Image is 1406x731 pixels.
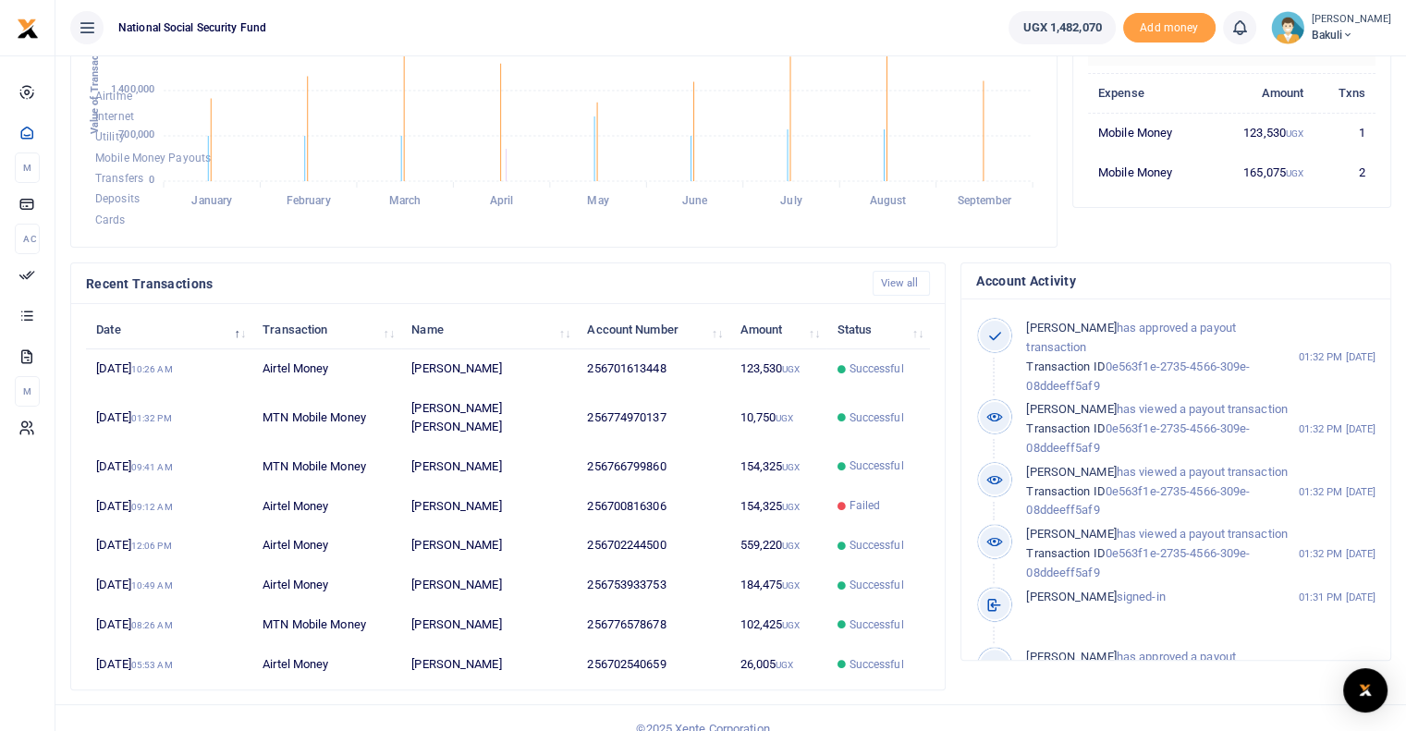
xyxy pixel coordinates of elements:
[958,194,1012,207] tspan: September
[577,605,729,645] td: 256776578678
[1026,400,1288,457] p: has viewed a payout transaction 0e563f1e-2735-4566-309e-08ddeeff5af9
[389,194,422,207] tspan: March
[870,194,907,207] tspan: August
[1001,11,1122,44] li: Wallet ballance
[776,413,793,423] small: UGX
[577,446,729,486] td: 256766799860
[1026,648,1288,725] p: has approved a payout transaction 9e2d95bb-553a-403f-2f8f-08ddeeff5af9
[1210,73,1314,113] th: Amount
[1026,650,1116,664] span: [PERSON_NAME]
[850,656,904,673] span: Successful
[1026,546,1105,560] span: Transaction ID
[1026,463,1288,520] p: has viewed a payout transaction 0e563f1e-2735-4566-309e-08ddeeff5af9
[252,566,401,605] td: Airtel Money
[118,128,154,140] tspan: 700,000
[131,364,173,374] small: 10:26 AM
[1026,590,1116,603] span: [PERSON_NAME]
[1312,12,1391,28] small: [PERSON_NAME]
[86,526,252,566] td: [DATE]
[131,620,173,630] small: 08:26 AM
[850,537,904,554] span: Successful
[401,446,577,486] td: [PERSON_NAME]
[782,462,800,472] small: UGX
[401,605,577,645] td: [PERSON_NAME]
[1026,359,1105,373] span: Transaction ID
[401,310,577,349] th: Name: activate to sort column ascending
[252,389,401,446] td: MTN Mobile Money
[577,349,729,389] td: 256701613448
[15,376,40,407] li: M
[1343,668,1388,713] div: Open Intercom Messenger
[490,194,514,207] tspan: April
[86,645,252,684] td: [DATE]
[131,660,173,670] small: 05:53 AM
[86,310,252,349] th: Date: activate to sort column descending
[1210,152,1314,191] td: 165,075
[1286,128,1303,139] small: UGX
[729,605,826,645] td: 102,425
[1314,113,1375,152] td: 1
[401,645,577,684] td: [PERSON_NAME]
[1088,113,1210,152] td: Mobile Money
[850,409,904,426] span: Successful
[850,457,904,474] span: Successful
[782,580,800,591] small: UGX
[401,349,577,389] td: [PERSON_NAME]
[1022,18,1101,37] span: UGX 1,482,070
[86,349,252,389] td: [DATE]
[17,20,39,34] a: logo-small logo-large logo-large
[850,577,904,593] span: Successful
[782,502,800,512] small: UGX
[1026,319,1288,396] p: has approved a payout transaction 0e563f1e-2735-4566-309e-08ddeeff5af9
[729,566,826,605] td: 184,475
[401,566,577,605] td: [PERSON_NAME]
[729,645,826,684] td: 26,005
[782,541,800,551] small: UGX
[1210,113,1314,152] td: 123,530
[577,526,729,566] td: 256702244500
[1026,421,1105,435] span: Transaction ID
[1009,11,1115,44] a: UGX 1,482,070
[577,645,729,684] td: 256702540659
[95,131,125,144] span: Utility
[86,274,858,294] h4: Recent Transactions
[682,194,708,207] tspan: June
[729,486,826,526] td: 154,325
[729,349,826,389] td: 123,530
[577,389,729,446] td: 256774970137
[826,310,930,349] th: Status: activate to sort column ascending
[131,541,172,551] small: 12:06 PM
[850,360,904,377] span: Successful
[1123,13,1216,43] span: Add money
[287,194,331,207] tspan: February
[1026,321,1116,335] span: [PERSON_NAME]
[587,194,608,207] tspan: May
[252,486,401,526] td: Airtel Money
[401,486,577,526] td: [PERSON_NAME]
[252,310,401,349] th: Transaction: activate to sort column ascending
[1026,527,1116,541] span: [PERSON_NAME]
[401,389,577,446] td: [PERSON_NAME] [PERSON_NAME]
[1312,27,1391,43] span: Bakuli
[15,224,40,254] li: Ac
[86,566,252,605] td: [DATE]
[782,364,800,374] small: UGX
[1026,465,1116,479] span: [PERSON_NAME]
[131,462,173,472] small: 09:41 AM
[1298,421,1375,437] small: 01:32 PM [DATE]
[252,526,401,566] td: Airtel Money
[1123,19,1216,33] a: Add money
[850,497,881,514] span: Failed
[1271,11,1391,44] a: profile-user [PERSON_NAME] Bakuli
[729,389,826,446] td: 10,750
[15,152,40,183] li: M
[850,616,904,633] span: Successful
[729,310,826,349] th: Amount: activate to sort column ascending
[252,446,401,486] td: MTN Mobile Money
[873,271,931,296] a: View all
[1026,484,1105,498] span: Transaction ID
[131,580,173,591] small: 10:49 AM
[1123,13,1216,43] li: Toup your wallet
[1314,73,1375,113] th: Txns
[252,645,401,684] td: Airtel Money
